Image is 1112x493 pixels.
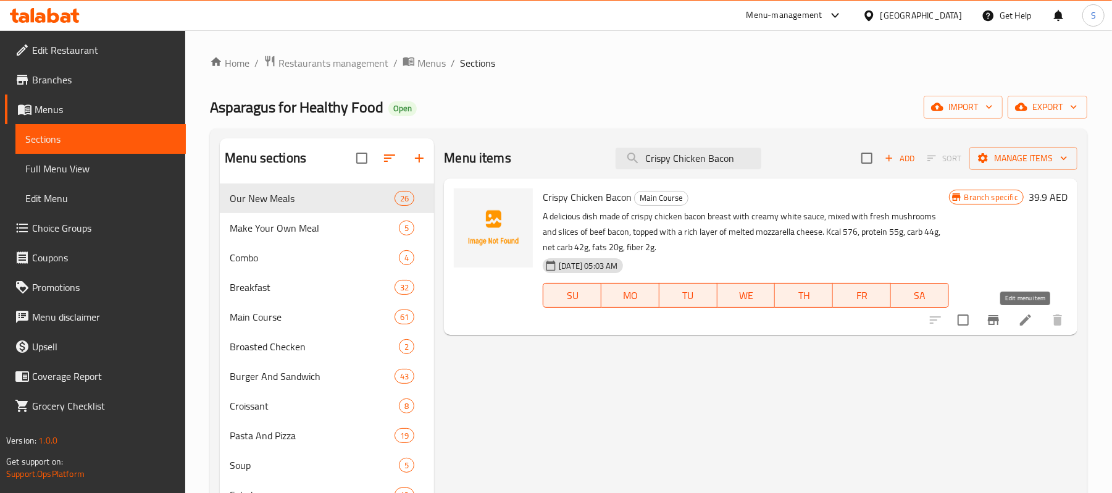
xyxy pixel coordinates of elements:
div: Combo4 [220,243,434,272]
span: Branches [32,72,176,87]
nav: breadcrumb [210,55,1087,71]
button: Branch-specific-item [979,305,1008,335]
li: / [451,56,455,70]
span: Coverage Report [32,369,176,384]
div: items [399,250,414,265]
div: items [399,221,414,235]
span: Sort sections [375,143,404,173]
span: FR [838,287,886,305]
div: Open [388,101,417,116]
button: TH [775,283,833,308]
span: Restaurants management [278,56,388,70]
button: Add section [404,143,434,173]
a: Grocery Checklist [5,391,186,421]
span: Pasta And Pizza [230,428,395,443]
span: 5 [399,222,414,234]
div: items [395,280,414,295]
span: Our New Meals [230,191,395,206]
a: Full Menu View [15,154,186,183]
span: Add item [880,149,919,168]
span: 32 [395,282,414,293]
span: Select all sections [349,145,375,171]
h2: Menu sections [225,149,306,167]
a: Promotions [5,272,186,302]
a: Menu disclaimer [5,302,186,332]
button: SU [543,283,601,308]
div: Broasted Checken [230,339,399,354]
a: Edit Menu [15,183,186,213]
span: SA [896,287,944,305]
div: Make Your Own Meal [230,221,399,235]
div: Breakfast [230,280,395,295]
a: Upsell [5,332,186,361]
li: / [254,56,259,70]
div: Croissant8 [220,391,434,421]
div: Make Your Own Meal5 [220,213,434,243]
span: Branch specific [959,192,1023,203]
button: TU [659,283,717,308]
div: Menu-management [746,8,822,23]
div: items [399,398,414,413]
span: Main Course [635,191,688,205]
a: Menus [403,55,446,71]
h2: Menu items [444,149,511,167]
span: Add [883,151,916,166]
div: Soup5 [220,450,434,480]
a: Coverage Report [5,361,186,391]
div: Broasted Checken2 [220,332,434,361]
div: [GEOGRAPHIC_DATA] [880,9,962,22]
span: Soup [230,458,399,473]
span: WE [722,287,771,305]
div: items [395,310,414,324]
button: export [1008,96,1087,119]
span: TH [780,287,828,305]
span: Promotions [32,280,176,295]
span: Version: [6,432,36,449]
button: SA [891,283,949,308]
div: Croissant [230,398,399,413]
div: Main Course [634,191,688,206]
div: Pasta And Pizza19 [220,421,434,450]
button: delete [1043,305,1072,335]
span: Menus [417,56,446,70]
div: items [395,428,414,443]
span: Manage items [979,151,1068,166]
span: 61 [395,311,414,323]
a: Menus [5,95,186,124]
span: Sections [460,56,495,70]
span: S [1091,9,1096,22]
span: 19 [395,430,414,442]
div: items [395,369,414,384]
span: 8 [399,400,414,412]
a: Sections [15,124,186,154]
a: Branches [5,65,186,95]
span: export [1018,99,1077,115]
button: FR [833,283,891,308]
span: Get support on: [6,453,63,470]
span: Select to update [950,307,976,333]
div: Burger And Sandwich [230,369,395,384]
a: Home [210,56,249,70]
span: 2 [399,341,414,353]
span: SU [548,287,596,305]
a: Coupons [5,243,186,272]
span: [DATE] 05:03 AM [554,260,622,272]
div: Our New Meals26 [220,183,434,213]
button: Add [880,149,919,168]
span: Choice Groups [32,221,176,235]
p: A delicious dish made of crispy chicken bacon breast with creamy white sauce, mixed with fresh mu... [543,209,948,255]
li: / [393,56,398,70]
span: 1.0.0 [38,432,57,449]
a: Choice Groups [5,213,186,243]
span: Select section [854,145,880,171]
span: Combo [230,250,399,265]
div: items [395,191,414,206]
span: 26 [395,193,414,204]
span: TU [664,287,713,305]
a: Edit Restaurant [5,35,186,65]
span: Edit Menu [25,191,176,206]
